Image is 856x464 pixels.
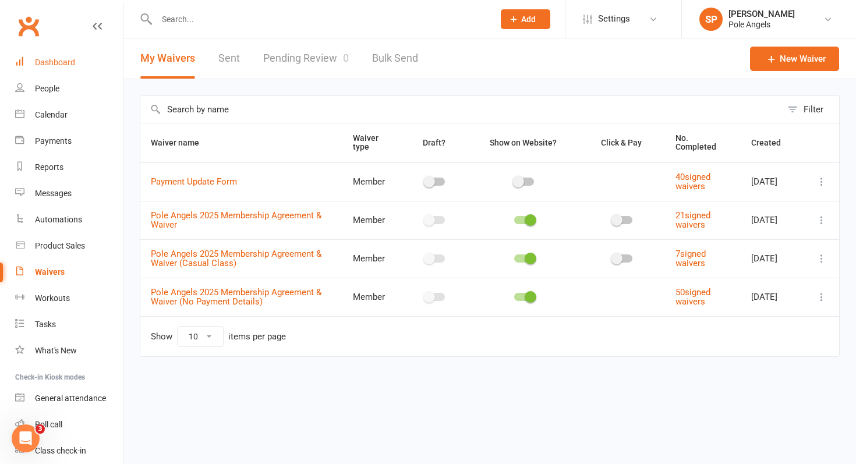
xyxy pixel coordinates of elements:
span: Show on Website? [490,138,557,147]
button: Show on Website? [479,136,570,150]
a: Tasks [15,311,123,338]
span: 3 [36,424,45,434]
a: New Waiver [750,47,839,71]
div: Payments [35,136,72,146]
div: Roll call [35,420,62,429]
td: Member [342,162,402,201]
a: Pole Angels 2025 Membership Agreement & Waiver [151,210,321,231]
input: Search... [153,11,486,27]
a: People [15,76,123,102]
div: People [35,84,59,93]
iframe: Intercom live chat [12,424,40,452]
th: Waiver type [342,123,402,162]
div: Calendar [35,110,68,119]
td: Member [342,239,402,278]
a: Calendar [15,102,123,128]
div: Workouts [35,293,70,303]
span: Draft? [423,138,445,147]
a: Automations [15,207,123,233]
a: 21signed waivers [675,210,710,231]
td: [DATE] [741,201,804,239]
span: Add [521,15,536,24]
div: Class check-in [35,446,86,455]
th: No. Completed [665,123,741,162]
div: items per page [228,332,286,342]
button: Waiver name [151,136,212,150]
a: Sent [218,38,240,79]
a: Product Sales [15,233,123,259]
div: Automations [35,215,82,224]
div: Tasks [35,320,56,329]
span: Waiver name [151,138,212,147]
td: [DATE] [741,239,804,278]
a: Waivers [15,259,123,285]
a: Roll call [15,412,123,438]
div: Waivers [35,267,65,277]
td: Member [342,201,402,239]
div: Pole Angels [728,19,795,30]
a: What's New [15,338,123,364]
div: Messages [35,189,72,198]
a: Messages [15,180,123,207]
a: 50signed waivers [675,287,710,307]
a: Reports [15,154,123,180]
span: Created [751,138,794,147]
div: Reports [35,162,63,172]
input: Search by name [140,96,781,123]
a: Payment Update Form [151,176,237,187]
a: Class kiosk mode [15,438,123,464]
div: [PERSON_NAME] [728,9,795,19]
div: What's New [35,346,77,355]
td: [DATE] [741,162,804,201]
a: Pending Review0 [263,38,349,79]
button: Draft? [412,136,458,150]
td: Member [342,278,402,316]
a: Dashboard [15,49,123,76]
td: [DATE] [741,278,804,316]
div: General attendance [35,394,106,403]
a: General attendance kiosk mode [15,385,123,412]
div: SP [699,8,723,31]
a: 7signed waivers [675,249,706,269]
div: Product Sales [35,241,85,250]
a: Pole Angels 2025 Membership Agreement & Waiver (No Payment Details) [151,287,321,307]
a: Payments [15,128,123,154]
button: My Waivers [140,38,195,79]
span: Click & Pay [601,138,642,147]
div: Show [151,326,286,347]
button: Filter [781,96,839,123]
a: Pole Angels 2025 Membership Agreement & Waiver (Casual Class) [151,249,321,269]
a: Workouts [15,285,123,311]
div: Filter [804,102,823,116]
span: 0 [343,52,349,64]
button: Add [501,9,550,29]
button: Created [751,136,794,150]
div: Dashboard [35,58,75,67]
a: 40signed waivers [675,172,710,192]
a: Bulk Send [372,38,418,79]
span: Settings [598,6,630,32]
a: Clubworx [14,12,43,41]
button: Click & Pay [590,136,655,150]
